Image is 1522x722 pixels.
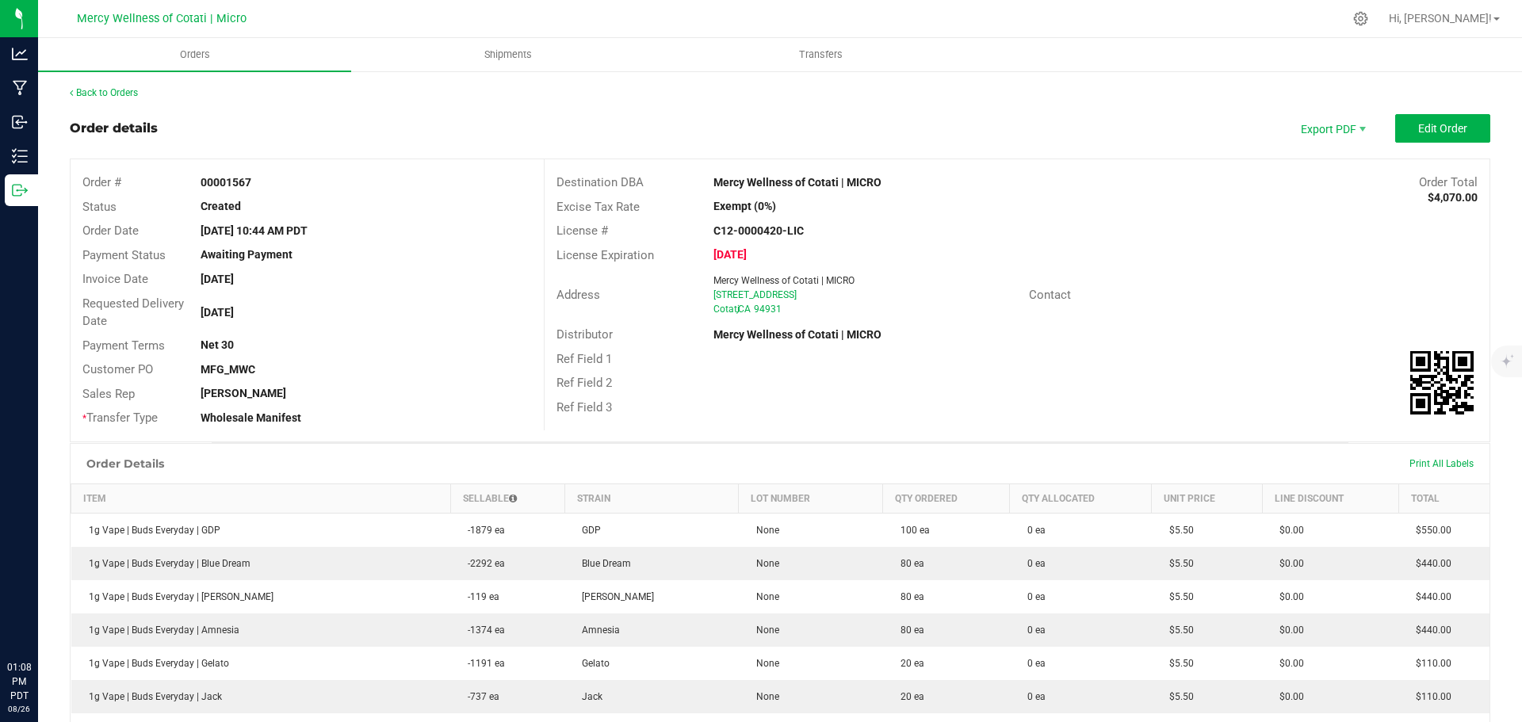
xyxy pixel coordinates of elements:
span: Invoice Date [82,272,148,286]
span: Order Date [82,223,139,238]
span: [STREET_ADDRESS] [713,289,797,300]
span: $5.50 [1161,525,1194,536]
span: 80 ea [893,591,924,602]
th: Unit Price [1152,483,1263,513]
inline-svg: Manufacturing [12,80,28,96]
span: Requested Delivery Date [82,296,184,329]
a: Shipments [351,38,664,71]
span: Ref Field 2 [556,376,612,390]
span: $0.00 [1272,525,1304,536]
span: Transfer Type [82,411,158,425]
span: None [748,591,779,602]
span: Orders [159,48,231,62]
th: Strain [564,483,739,513]
strong: Mercy Wellness of Cotati | MICRO [713,176,881,189]
span: None [748,691,779,702]
span: Excise Tax Rate [556,200,640,214]
span: Jack [574,691,602,702]
strong: [DATE] 10:44 AM PDT [201,224,308,237]
span: 1g Vape | Buds Everyday | GDP [81,525,220,536]
span: 0 ea [1019,591,1046,602]
th: Sellable [450,483,564,513]
p: 01:08 PM PDT [7,660,31,703]
span: $550.00 [1408,525,1451,536]
th: Qty Ordered [883,483,1010,513]
span: $5.50 [1161,625,1194,636]
span: CA [738,304,751,315]
inline-svg: Inbound [12,114,28,130]
span: -737 ea [460,691,499,702]
iframe: Resource center unread badge [47,593,66,612]
span: 0 ea [1019,525,1046,536]
span: Customer PO [82,362,153,376]
span: $5.50 [1161,558,1194,569]
span: 80 ea [893,625,924,636]
span: Transfers [778,48,864,62]
span: $440.00 [1408,558,1451,569]
span: Gelato [574,658,610,669]
span: None [748,558,779,569]
span: Order Total [1419,175,1478,189]
th: Line Discount [1262,483,1398,513]
span: $0.00 [1272,625,1304,636]
img: Scan me! [1410,351,1474,414]
span: None [748,625,779,636]
span: Contact [1029,288,1071,302]
span: Cotati [713,304,740,315]
inline-svg: Inventory [12,148,28,164]
span: Payment Terms [82,338,165,353]
span: 0 ea [1019,658,1046,669]
span: $5.50 [1161,658,1194,669]
strong: Created [201,200,241,212]
span: -1191 ea [460,658,505,669]
span: $110.00 [1408,658,1451,669]
span: Amnesia [574,625,620,636]
strong: 00001567 [201,176,251,189]
span: 0 ea [1019,691,1046,702]
span: 1g Vape | Buds Everyday | Amnesia [81,625,239,636]
span: Mercy Wellness of Cotati | MICRO [713,275,855,286]
th: Qty Allocated [1010,483,1152,513]
strong: Net 30 [201,338,234,351]
span: $0.00 [1272,591,1304,602]
span: Hi, [PERSON_NAME]! [1389,12,1492,25]
span: 1g Vape | Buds Everyday | Blue Dream [81,558,250,569]
span: 80 ea [893,558,924,569]
span: [PERSON_NAME] [574,591,654,602]
h1: Order Details [86,457,164,470]
span: $5.50 [1161,591,1194,602]
p: 08/26 [7,703,31,715]
li: Export PDF [1284,114,1379,143]
span: Sales Rep [82,387,135,401]
span: License # [556,223,608,238]
span: $440.00 [1408,625,1451,636]
span: 1g Vape | Buds Everyday | Gelato [81,658,229,669]
span: -1374 ea [460,625,505,636]
span: $440.00 [1408,591,1451,602]
span: 0 ea [1019,558,1046,569]
span: 0 ea [1019,625,1046,636]
a: Back to Orders [70,87,138,98]
a: Orders [38,38,351,71]
strong: [DATE] [201,273,234,285]
span: Address [556,288,600,302]
strong: [DATE] [713,248,747,261]
strong: Exempt (0%) [713,200,776,212]
span: 1g Vape | Buds Everyday | Jack [81,691,222,702]
span: $0.00 [1272,691,1304,702]
span: Print All Labels [1409,458,1474,469]
strong: [DATE] [201,306,234,319]
span: , [736,304,738,315]
span: 20 ea [893,658,924,669]
span: -1879 ea [460,525,505,536]
span: $0.00 [1272,558,1304,569]
strong: Awaiting Payment [201,248,293,261]
th: Total [1398,483,1489,513]
span: -2292 ea [460,558,505,569]
span: None [748,658,779,669]
span: 100 ea [893,525,930,536]
span: $0.00 [1272,658,1304,669]
span: Payment Status [82,248,166,262]
strong: Mercy Wellness of Cotati | MICRO [713,328,881,341]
